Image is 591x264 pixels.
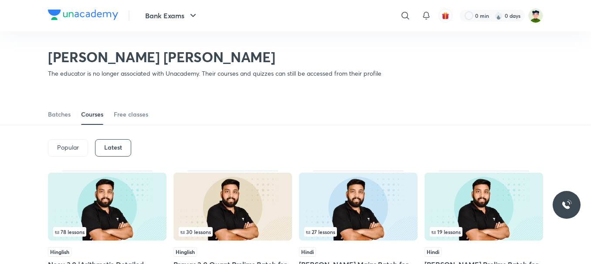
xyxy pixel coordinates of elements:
div: infocontainer [53,227,161,237]
img: avatar [442,12,449,20]
img: Thumbnail [173,173,292,241]
span: Hinglish [173,247,197,257]
div: infocontainer [304,227,412,237]
img: Thumbnail [425,173,543,241]
h6: Latest [104,144,122,151]
button: Bank Exams [140,7,204,24]
span: Hindi [299,247,316,257]
img: streak [494,11,503,20]
span: Hinglish [48,247,71,257]
span: Hindi [425,247,442,257]
img: Thumbnail [299,173,418,241]
a: Courses [81,104,103,125]
div: infocontainer [430,227,538,237]
a: Free classes [114,104,148,125]
div: infosection [430,227,538,237]
a: Company Logo [48,10,118,22]
img: ttu [561,200,572,210]
p: Popular [57,144,79,151]
div: infosection [304,227,412,237]
div: left [430,227,538,237]
p: The educator is no longer associated with Unacademy. Their courses and quizzes can still be acces... [48,69,381,78]
span: 30 lessons [180,229,211,234]
img: Company Logo [48,10,118,20]
a: Batches [48,104,71,125]
span: 78 lessons [55,229,85,234]
div: left [53,227,161,237]
img: Thumbnail [48,173,166,241]
div: infocontainer [179,227,287,237]
span: 19 lessons [431,229,461,234]
div: left [179,227,287,237]
h2: [PERSON_NAME] [PERSON_NAME] [48,48,381,66]
img: Rahul B [528,8,543,23]
span: 27 lessons [306,229,335,234]
div: infosection [179,227,287,237]
div: infosection [53,227,161,237]
div: left [304,227,412,237]
div: Free classes [114,110,148,119]
div: Batches [48,110,71,119]
div: Courses [81,110,103,119]
button: avatar [438,9,452,23]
